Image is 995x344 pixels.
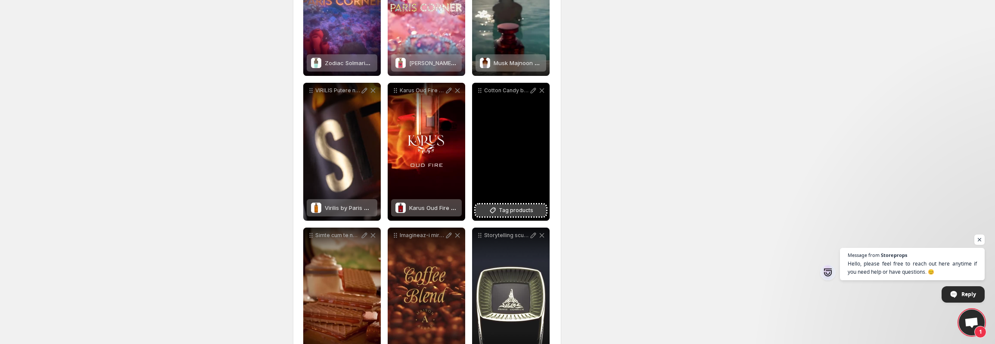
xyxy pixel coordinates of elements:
img: Musk Majnoon by Nylaa - parfum arabesc dama - EDP 75 ml [480,58,490,68]
img: Virilis by Paris Corner - parfum arabesc barbati - EDP 100 ml [311,203,321,213]
p: Imagineaz-i mirosul de cafea proaspt spum de lapte i migdale dulci Coffee Blend parfumul care i t... [400,232,445,239]
span: Storeprops [881,253,907,257]
div: Cotton Candy by Gulf Orchid Parfumul dulce i delicat care aduce n prim-plan bucuria copilriei nvl... [472,83,550,221]
p: Cotton Candy by Gulf Orchid Parfumul dulce i delicat care aduce n prim-plan bucuria copilriei nvl... [484,87,529,94]
p: Storytelling scurt Un strop de Rom un val de Fructul Pasiunii un aer de Mister Mysterium este par... [484,232,529,239]
span: [PERSON_NAME] Dulce by Paris Corner - parfum arabesc dama - EDP 100 ml [409,59,616,66]
span: Zodiac Solmaris by Paris Corner - parfum arabesc barbati - EDP 100 ml [325,59,518,66]
div: VIRILIS Putere ntr-o sticl De la Paris Corner vine un parfum care cere atenie O prezen care domin... [303,83,381,221]
div: Open chat [959,310,985,335]
span: Reply [961,287,976,302]
p: Karus Oud Fire de la Khadlaj este un parfum arabesc unisex un elixir al aventurii creat pentru su... [400,87,445,94]
p: VIRILIS Putere ntr-o sticl De la Paris Corner vine un parfum care cere atenie O prezen care domin... [315,87,360,94]
div: Karus Oud Fire de la Khadlaj este un parfum arabesc unisex un elixir al aventurii creat pentru su... [388,83,465,221]
span: Tag products [499,206,533,215]
span: 1 [974,326,986,338]
span: Hello, please feel free to reach out here anytime if you need help or have questions. 😊 [848,260,977,276]
img: Zodiac Solmaris by Paris Corner - parfum arabesc barbati - EDP 100 ml [311,58,321,68]
span: Virilis by Paris Corner - parfum arabesc barbati - EDP 100 ml [325,204,489,211]
button: Tag products [476,204,546,216]
span: Message from [848,253,880,257]
span: Karus Oud Fire by Khadlaj - parfum arabesc unisex - EDP 100 ml [409,204,584,211]
img: Minya Caramel Dulce by Paris Corner - parfum arabesc dama - EDP 100 ml [395,58,406,68]
p: Simte cum te nvluie aroma de Unt Caramel i Vanilie Un parfum care transform fiecare zi ntr-un fes... [315,232,360,239]
span: Musk Majnoon by Nylaa - parfum arabesc dama - EDP 75 ml [494,59,657,66]
img: Karus Oud Fire by Khadlaj - parfum arabesc unisex - EDP 100 ml [395,203,406,213]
